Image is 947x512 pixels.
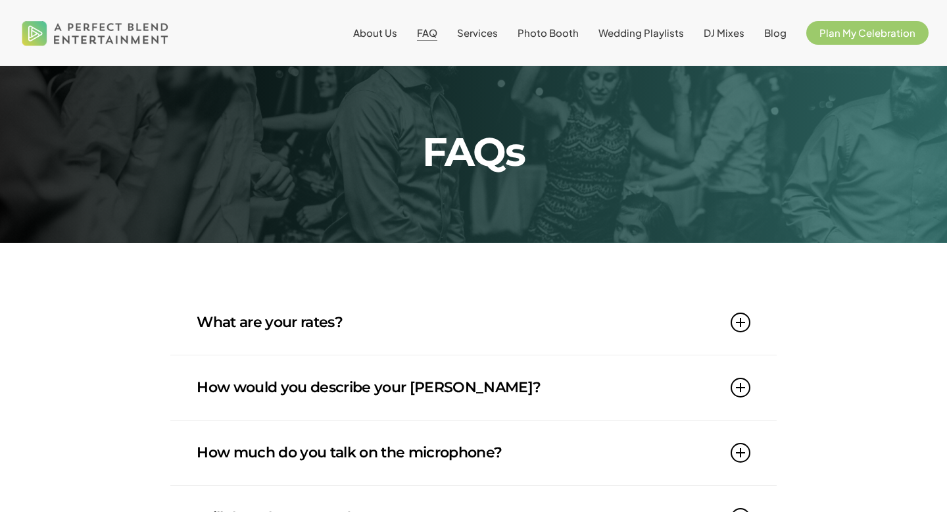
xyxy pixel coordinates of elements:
[417,28,437,38] a: FAQ
[457,26,498,39] span: Services
[353,26,397,39] span: About Us
[197,421,750,485] a: How much do you talk on the microphone?
[806,28,929,38] a: Plan My Celebration
[598,28,684,38] a: Wedding Playlists
[704,28,744,38] a: DJ Mixes
[417,26,437,39] span: FAQ
[764,26,787,39] span: Blog
[353,28,397,38] a: About Us
[189,132,757,172] h2: FAQs
[819,26,915,39] span: Plan My Celebration
[18,9,172,57] img: A Perfect Blend Entertainment
[518,28,579,38] a: Photo Booth
[197,290,750,355] a: What are your rates?
[197,355,750,420] a: How would you describe your [PERSON_NAME]?
[764,28,787,38] a: Blog
[457,28,498,38] a: Services
[518,26,579,39] span: Photo Booth
[704,26,744,39] span: DJ Mixes
[598,26,684,39] span: Wedding Playlists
